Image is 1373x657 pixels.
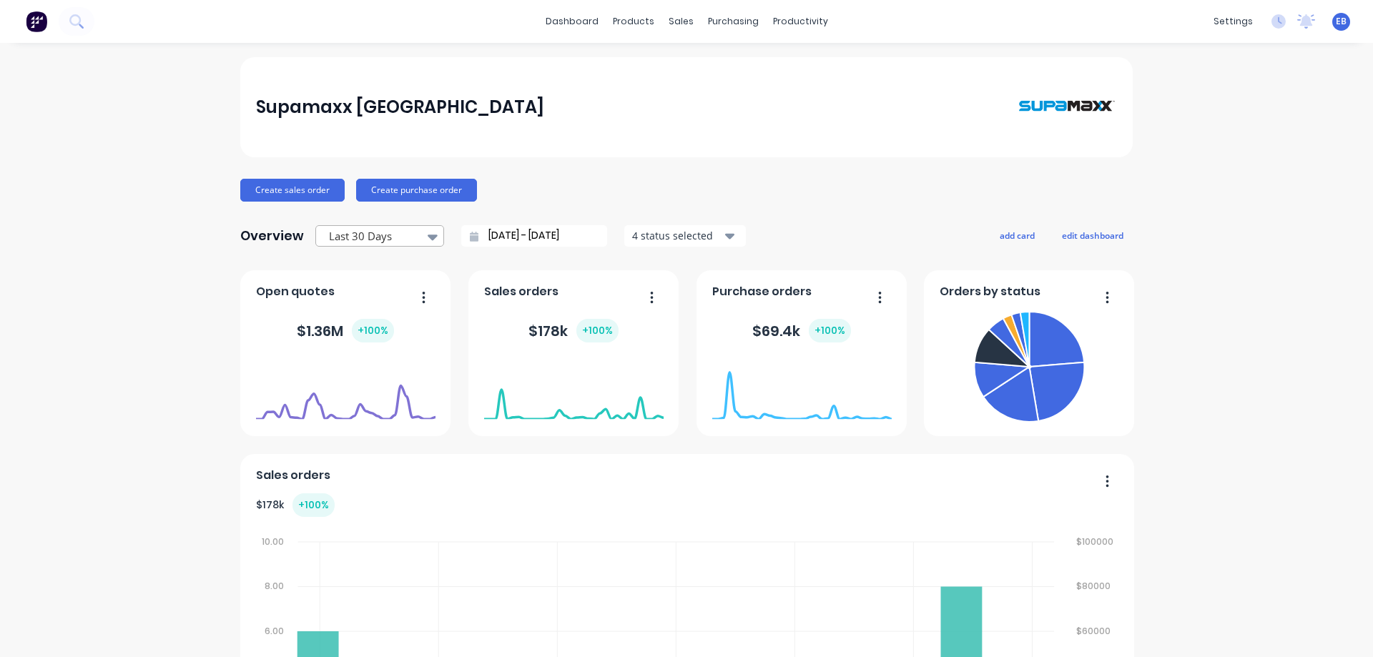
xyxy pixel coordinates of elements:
[606,11,661,32] div: products
[1017,71,1117,142] img: Supamaxx Australia
[1053,226,1133,244] button: edit dashboard
[528,319,619,342] div: $ 178k
[809,319,851,342] div: + 100 %
[1077,535,1114,548] tspan: $100000
[712,283,812,300] span: Purchase orders
[356,179,477,202] button: Create purchase order
[1077,625,1111,637] tspan: $60000
[990,226,1044,244] button: add card
[1077,580,1111,592] tspan: $80000
[26,11,47,32] img: Factory
[297,319,394,342] div: $ 1.36M
[624,225,746,247] button: 4 status selected
[264,580,283,592] tspan: 8.00
[240,222,304,250] div: Overview
[240,179,345,202] button: Create sales order
[940,283,1040,300] span: Orders by status
[1336,15,1347,28] span: EB
[256,283,335,300] span: Open quotes
[538,11,606,32] a: dashboard
[292,493,335,517] div: + 100 %
[264,625,283,637] tspan: 6.00
[701,11,766,32] div: purchasing
[352,319,394,342] div: + 100 %
[261,535,283,548] tspan: 10.00
[256,493,335,517] div: $ 178k
[632,228,722,243] div: 4 status selected
[256,93,544,122] div: Supamaxx [GEOGRAPHIC_DATA]
[1206,11,1260,32] div: settings
[752,319,851,342] div: $ 69.4k
[766,11,835,32] div: productivity
[661,11,701,32] div: sales
[484,283,558,300] span: Sales orders
[576,319,619,342] div: + 100 %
